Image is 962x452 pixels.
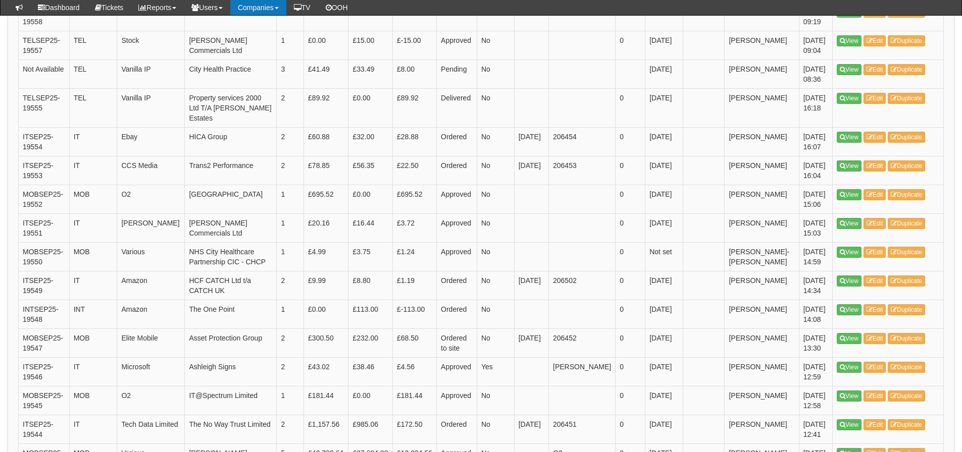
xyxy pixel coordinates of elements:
[69,60,117,88] td: TEL
[437,386,477,415] td: Approved
[864,93,886,104] a: Edit
[19,328,70,357] td: MOBSEP25-19547
[616,242,645,271] td: 0
[304,60,348,88] td: £41.49
[19,386,70,415] td: MOBSEP25-19545
[799,127,832,156] td: [DATE] 16:07
[277,328,304,357] td: 2
[392,31,436,60] td: £-15.00
[616,300,645,328] td: 0
[616,88,645,127] td: 0
[864,189,886,200] a: Edit
[277,415,304,443] td: 2
[725,300,799,328] td: [PERSON_NAME]
[477,242,514,271] td: No
[864,218,886,229] a: Edit
[348,31,393,60] td: £15.00
[69,213,117,242] td: IT
[69,242,117,271] td: MOB
[392,60,436,88] td: £8.00
[304,127,348,156] td: £60.88
[392,127,436,156] td: £28.88
[645,300,683,328] td: [DATE]
[888,160,925,172] a: Duplicate
[277,88,304,127] td: 2
[69,271,117,300] td: IT
[392,242,436,271] td: £1.24
[864,362,886,373] a: Edit
[799,88,832,127] td: [DATE] 16:18
[837,160,862,172] a: View
[799,242,832,271] td: [DATE] 14:59
[19,242,70,271] td: MOBSEP25-19550
[437,242,477,271] td: Approved
[277,60,304,88] td: 3
[645,127,683,156] td: [DATE]
[837,362,862,373] a: View
[185,156,277,185] td: Trans2 Performance
[19,357,70,386] td: ITSEP25-19546
[392,88,436,127] td: £89.92
[304,185,348,213] td: £695.52
[799,271,832,300] td: [DATE] 14:34
[304,386,348,415] td: £181.44
[277,185,304,213] td: 1
[837,333,862,344] a: View
[725,88,799,127] td: [PERSON_NAME]
[277,386,304,415] td: 1
[514,328,548,357] td: [DATE]
[477,357,514,386] td: Yes
[19,127,70,156] td: ITSEP25-19554
[437,300,477,328] td: Ordered
[185,2,277,31] td: Humberside Machinery
[477,156,514,185] td: No
[864,275,886,287] a: Edit
[837,132,862,143] a: View
[348,328,393,357] td: £232.00
[185,271,277,300] td: HCF CATCH Ltd t/a CATCH UK
[117,357,185,386] td: Microsoft
[616,271,645,300] td: 0
[549,156,616,185] td: 206453
[392,357,436,386] td: £4.56
[117,300,185,328] td: Amazon
[616,156,645,185] td: 0
[864,160,886,172] a: Edit
[549,357,616,386] td: [PERSON_NAME]
[69,156,117,185] td: IT
[69,31,117,60] td: TEL
[185,60,277,88] td: City Health Practice
[864,35,886,46] a: Edit
[799,357,832,386] td: [DATE] 12:59
[392,156,436,185] td: £22.50
[888,218,925,229] a: Duplicate
[348,213,393,242] td: £16.44
[185,415,277,443] td: The No Way Trust Limited
[888,64,925,75] a: Duplicate
[69,386,117,415] td: MOB
[277,31,304,60] td: 1
[799,328,832,357] td: [DATE] 13:30
[837,247,862,258] a: View
[69,88,117,127] td: TEL
[725,127,799,156] td: [PERSON_NAME]
[616,415,645,443] td: 0
[348,242,393,271] td: £3.75
[837,275,862,287] a: View
[616,2,645,31] td: 0
[645,213,683,242] td: [DATE]
[477,2,514,31] td: No
[69,357,117,386] td: IT
[304,300,348,328] td: £0.00
[348,156,393,185] td: £56.35
[837,304,862,315] a: View
[799,156,832,185] td: [DATE] 16:04
[348,60,393,88] td: £33.49
[117,185,185,213] td: O2
[304,415,348,443] td: £1,157.56
[616,31,645,60] td: 0
[117,156,185,185] td: CCS Media
[888,275,925,287] a: Duplicate
[348,127,393,156] td: £32.00
[799,300,832,328] td: [DATE] 14:08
